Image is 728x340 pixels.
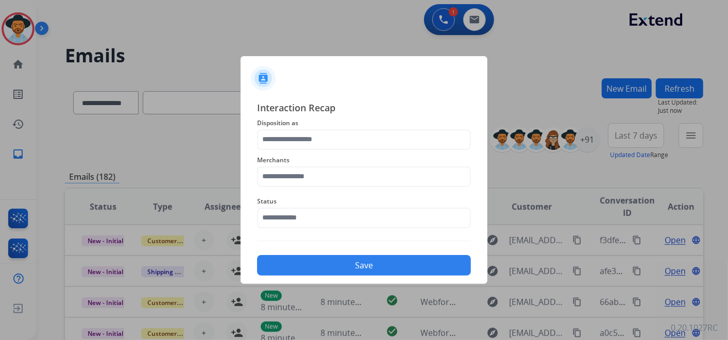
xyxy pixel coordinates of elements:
[671,321,718,334] p: 0.20.1027RC
[257,154,471,166] span: Merchants
[257,195,471,208] span: Status
[257,117,471,129] span: Disposition as
[251,66,276,91] img: contactIcon
[257,255,471,276] button: Save
[257,100,471,117] span: Interaction Recap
